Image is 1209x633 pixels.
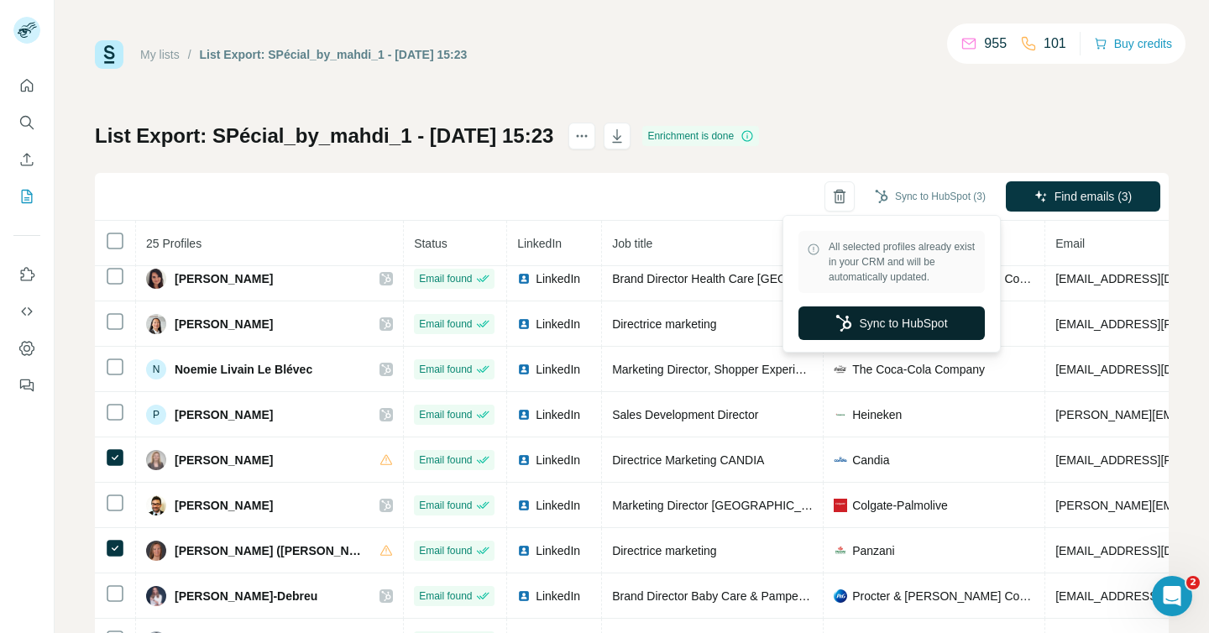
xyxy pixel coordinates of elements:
span: [PERSON_NAME]-Debreu [175,588,317,604]
img: company-logo [834,453,847,467]
span: [PERSON_NAME] ([PERSON_NAME]) [175,542,363,559]
span: Directrice marketing [612,317,716,331]
span: Colgate-Palmolive [852,497,948,514]
span: Email found [419,498,472,513]
img: Avatar [146,541,166,561]
button: Use Surfe API [13,296,40,327]
button: Sync to HubSpot [798,306,985,340]
span: Find emails (3) [1055,188,1133,205]
img: company-logo [834,363,847,376]
img: LinkedIn logo [517,317,531,331]
span: All selected profiles already exist in your CRM and will be automatically updated. [829,239,976,285]
img: LinkedIn logo [517,363,531,376]
span: Email found [419,407,472,422]
img: Surfe Logo [95,40,123,69]
div: P [146,405,166,425]
div: List Export: SPécial_by_mahdi_1 - [DATE] 15:23 [200,46,468,63]
span: Directrice marketing [612,544,716,557]
button: Find emails (3) [1006,181,1160,212]
span: Job title [612,237,652,250]
span: Email found [419,543,472,558]
span: Marketing Director [GEOGRAPHIC_DATA] [612,499,834,512]
span: LinkedIn [536,316,580,332]
img: company-logo [834,544,847,557]
span: Procter & [PERSON_NAME] Company [852,588,1034,604]
img: LinkedIn logo [517,544,531,557]
span: Candia [852,452,889,468]
p: 955 [984,34,1007,54]
span: Directrice Marketing CANDIA [612,453,764,467]
button: actions [568,123,595,149]
iframe: Intercom live chat [1152,576,1192,616]
span: [PERSON_NAME] [175,270,273,287]
span: LinkedIn [536,497,580,514]
button: Buy credits [1094,32,1172,55]
button: Feedback [13,370,40,400]
button: Use Surfe on LinkedIn [13,259,40,290]
img: LinkedIn logo [517,499,531,512]
span: LinkedIn [517,237,562,250]
img: LinkedIn logo [517,272,531,285]
img: Avatar [146,495,166,515]
span: Panzani [852,542,895,559]
span: Email found [419,362,472,377]
div: N [146,359,166,379]
button: Search [13,107,40,138]
span: LinkedIn [536,270,580,287]
img: company-logo [834,408,847,421]
img: company-logo [834,499,847,512]
span: Email found [419,316,472,332]
img: company-logo [834,589,847,603]
span: Email [1055,237,1085,250]
span: Email found [419,589,472,604]
button: Quick start [13,71,40,101]
span: [PERSON_NAME] [175,452,273,468]
span: LinkedIn [536,361,580,378]
span: [PERSON_NAME] [175,316,273,332]
span: LinkedIn [536,588,580,604]
button: Sync to HubSpot (3) [863,184,997,209]
h1: List Export: SPécial_by_mahdi_1 - [DATE] 15:23 [95,123,553,149]
span: 2 [1186,576,1200,589]
span: LinkedIn [536,452,580,468]
p: 101 [1044,34,1066,54]
img: Avatar [146,450,166,470]
span: Brand Director Baby Care & Pampers France at Procter & [PERSON_NAME] [612,589,1013,603]
img: Avatar [146,586,166,606]
span: [PERSON_NAME] [175,406,273,423]
span: [PERSON_NAME] [175,497,273,514]
span: Email found [419,271,472,286]
span: 25 Profiles [146,237,201,250]
span: Sales Development Director [612,408,758,421]
span: The Coca-Cola Company [852,361,985,378]
button: My lists [13,181,40,212]
a: My lists [140,48,180,61]
span: Noemie Livain Le Blévec [175,361,312,378]
span: LinkedIn [536,542,580,559]
span: LinkedIn [536,406,580,423]
img: Avatar [146,314,166,334]
span: Brand Director Health Care [GEOGRAPHIC_DATA] [612,272,879,285]
span: Status [414,237,447,250]
img: LinkedIn logo [517,408,531,421]
img: LinkedIn logo [517,589,531,603]
button: Enrich CSV [13,144,40,175]
img: Avatar [146,269,166,289]
div: Enrichment is done [642,126,759,146]
span: Heineken [852,406,902,423]
span: Email found [419,453,472,468]
li: / [188,46,191,63]
button: Dashboard [13,333,40,364]
img: LinkedIn logo [517,453,531,467]
span: Marketing Director, Shopper Experience [612,363,820,376]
